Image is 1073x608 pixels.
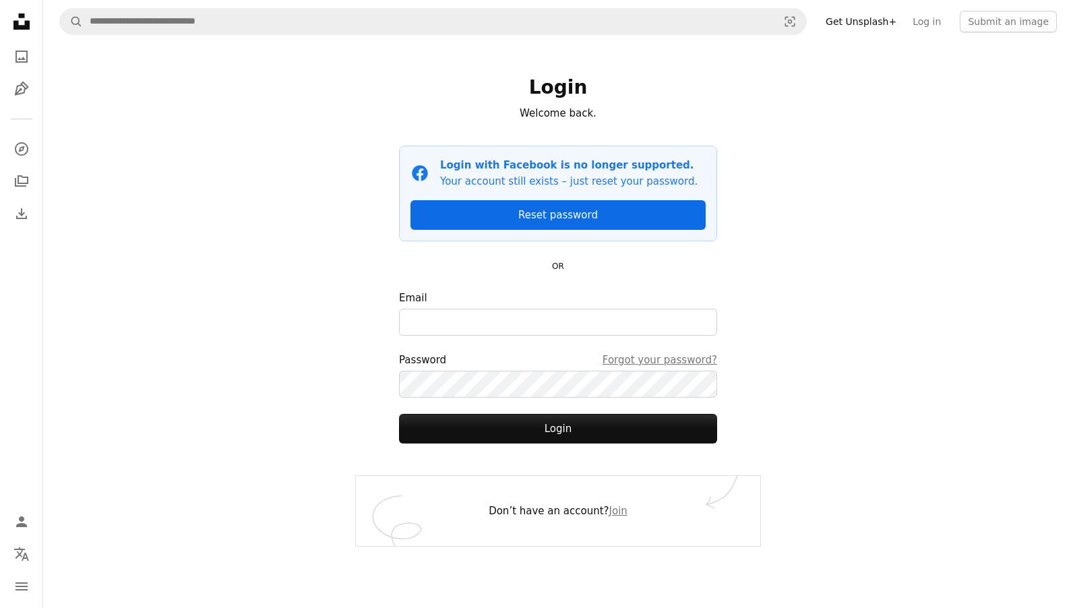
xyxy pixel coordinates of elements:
[399,352,717,368] div: Password
[399,75,717,100] h1: Login
[8,508,35,535] a: Log in / Sign up
[818,11,905,32] a: Get Unsplash+
[603,352,717,368] a: Forgot your password?
[59,8,807,35] form: Find visuals sitewide
[399,290,717,336] label: Email
[8,200,35,227] a: Download History
[60,9,83,34] button: Search Unsplash
[8,168,35,195] a: Collections
[8,43,35,70] a: Photos
[774,9,806,34] button: Visual search
[552,262,564,271] small: OR
[8,573,35,600] button: Menu
[356,476,760,546] div: Don’t have an account?
[399,414,717,444] button: Login
[8,75,35,102] a: Illustrations
[399,371,717,398] input: PasswordForgot your password?
[410,200,706,230] a: Reset password
[905,11,949,32] a: Log in
[8,135,35,162] a: Explore
[609,505,627,517] a: Join
[399,309,717,336] input: Email
[960,11,1057,32] button: Submit an image
[399,105,717,121] p: Welcome back.
[8,541,35,568] button: Language
[8,8,35,38] a: Home — Unsplash
[440,157,698,173] p: Login with Facebook is no longer supported.
[440,173,698,189] p: Your account still exists – just reset your password.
